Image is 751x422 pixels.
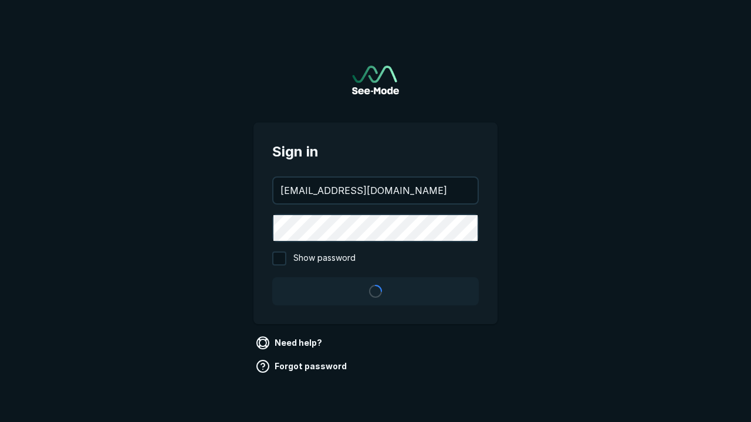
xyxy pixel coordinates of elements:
input: your@email.com [273,178,478,203]
a: Forgot password [253,357,351,376]
span: Sign in [272,141,479,162]
span: Show password [293,251,356,266]
img: See-Mode Logo [352,66,399,94]
a: Need help? [253,333,327,352]
a: Go to sign in [352,66,399,94]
